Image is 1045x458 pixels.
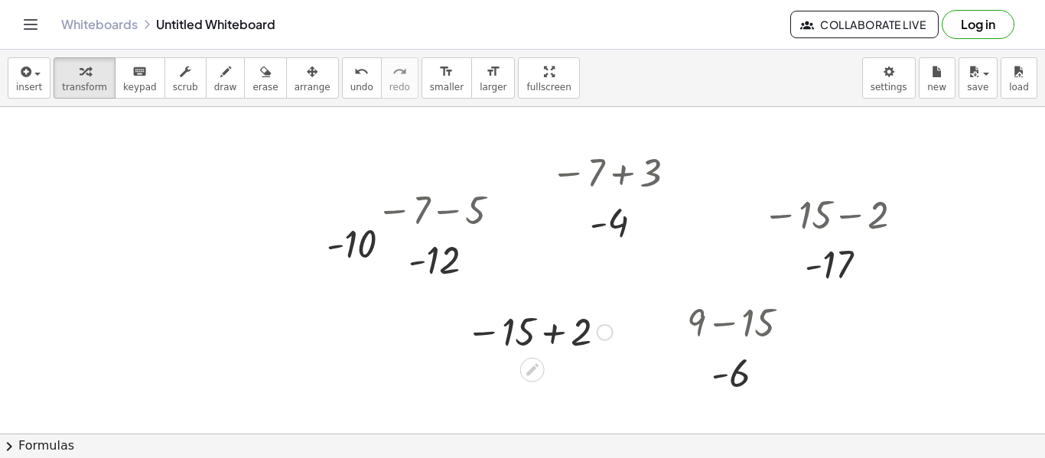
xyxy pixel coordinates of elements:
span: scrub [173,82,198,93]
span: smaller [430,82,464,93]
span: larger [480,82,506,93]
i: keyboard [132,63,147,81]
button: insert [8,57,50,99]
button: settings [862,57,916,99]
span: insert [16,82,42,93]
button: scrub [164,57,207,99]
i: redo [392,63,407,81]
button: Collaborate Live [790,11,939,38]
span: transform [62,82,107,93]
button: format_sizelarger [471,57,515,99]
span: Collaborate Live [803,18,926,31]
button: format_sizesmaller [422,57,472,99]
button: new [919,57,955,99]
span: keypad [123,82,157,93]
button: arrange [286,57,339,99]
button: save [959,57,998,99]
i: format_size [439,63,454,81]
span: arrange [295,82,330,93]
span: redo [389,82,410,93]
span: fullscreen [526,82,571,93]
button: load [1001,57,1037,99]
span: new [927,82,946,93]
button: draw [206,57,246,99]
span: load [1009,82,1029,93]
button: keyboardkeypad [115,57,165,99]
i: undo [354,63,369,81]
a: Whiteboards [61,17,138,32]
button: undoundo [342,57,382,99]
button: Log in [942,10,1014,39]
i: format_size [486,63,500,81]
span: settings [871,82,907,93]
button: redoredo [381,57,418,99]
button: transform [54,57,116,99]
button: Toggle navigation [18,12,43,37]
span: draw [214,82,237,93]
span: erase [252,82,278,93]
button: erase [244,57,286,99]
span: undo [350,82,373,93]
div: Edit math [520,358,545,382]
span: save [967,82,988,93]
button: fullscreen [518,57,579,99]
